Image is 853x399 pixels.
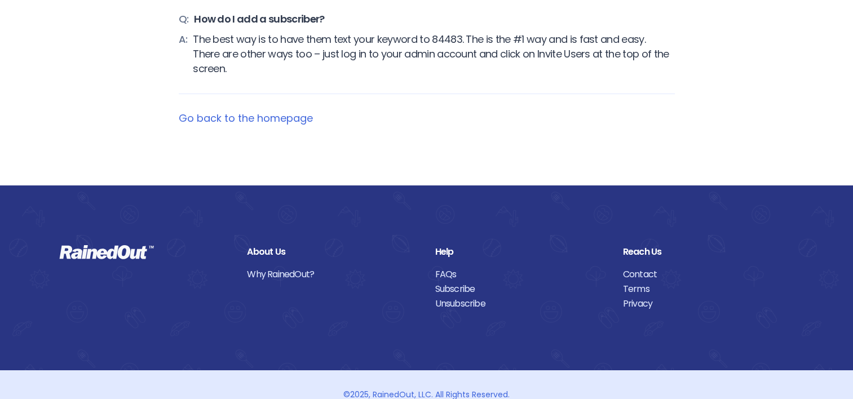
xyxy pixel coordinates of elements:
[435,267,606,282] a: FAQs
[179,111,313,125] a: Go back to the homepage
[623,245,794,259] div: Reach Us
[435,296,606,311] a: Unsubscribe
[435,282,606,296] a: Subscribe
[179,32,188,76] span: A:
[623,296,794,311] a: Privacy
[179,12,189,26] span: Q:
[623,267,794,282] a: Contact
[193,32,674,76] span: The best way is to have them text your keyword to 84483. The is the #1 way and is fast and easy. ...
[247,245,418,259] div: About Us
[194,12,324,26] span: How do I add a subscriber?
[623,282,794,296] a: Terms
[247,267,418,282] a: Why RainedOut?
[435,245,606,259] div: Help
